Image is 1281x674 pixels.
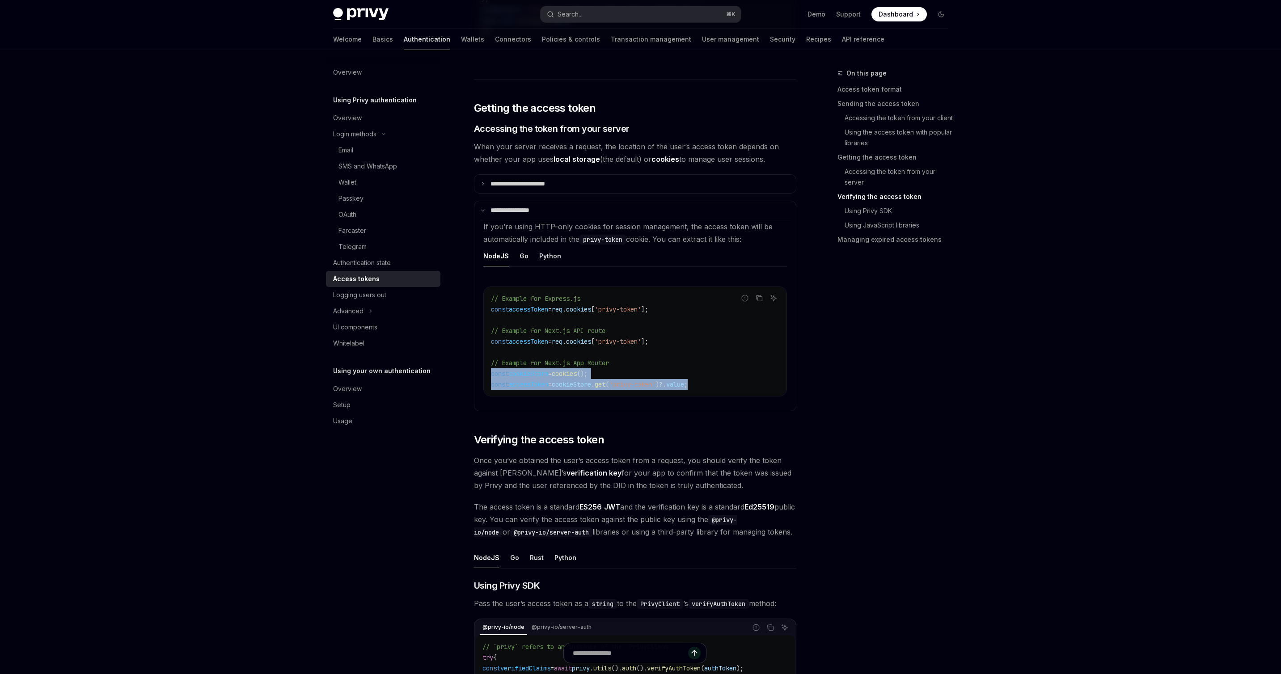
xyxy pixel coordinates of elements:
[529,622,594,632] div: @privy-io/server-auth
[588,599,617,609] code: string
[934,7,948,21] button: Toggle dark mode
[566,337,591,345] span: cookies
[333,95,417,105] h5: Using Privy authentication
[688,647,701,659] button: Send message
[510,527,592,537] code: @privy-io/server-auth
[651,155,679,164] strong: cookies
[491,359,609,367] span: // Example for Next.js App Router
[474,547,499,568] div: NodeJS
[333,338,364,349] div: Whitelabel
[837,164,955,190] a: Accessing the token from your server
[842,29,884,50] a: API reference
[567,468,621,477] strong: verification key
[807,10,825,19] a: Demo
[495,29,531,50] a: Connectors
[326,319,440,335] a: UI components
[333,366,431,376] h5: Using your own authentication
[562,337,566,345] span: .
[611,29,691,50] a: Transaction management
[326,381,440,397] a: Overview
[338,241,367,252] div: Telegram
[338,145,353,156] div: Email
[338,193,364,204] div: Passkey
[326,190,440,206] a: Passkey
[326,223,440,239] a: Farcaster
[641,337,648,345] span: ];
[558,9,583,20] div: Search...
[779,622,791,633] button: Ask AI
[579,502,602,512] a: ES256
[577,370,588,378] span: ();
[333,416,352,426] div: Usage
[326,397,440,413] a: Setup
[509,380,548,388] span: accessToken
[474,515,737,537] code: @privy-io/node
[326,239,440,255] a: Telegram
[702,29,759,50] a: User management
[684,380,688,388] span: ;
[750,622,762,633] button: Report incorrect code
[542,29,600,50] a: Policies & controls
[333,400,351,410] div: Setup
[474,433,604,447] span: Verifying the access token
[404,29,450,50] a: Authentication
[333,113,362,123] div: Overview
[573,643,688,663] input: Ask a question...
[566,305,591,313] span: cookies
[595,305,641,313] span: 'privy-token'
[530,547,544,568] div: Rust
[541,6,741,22] button: Open search
[491,327,605,335] span: // Example for Next.js API route
[333,290,386,300] div: Logging users out
[333,29,362,50] a: Welcome
[338,161,397,172] div: SMS and WhatsApp
[326,126,440,142] button: Toggle Login methods section
[548,337,552,345] span: =
[509,305,548,313] span: accessToken
[637,599,683,609] code: PrivyClient
[604,502,620,512] a: JWT
[837,190,955,204] a: Verifying the access token
[641,305,648,313] span: ];
[326,271,440,287] a: Access tokens
[510,547,519,568] div: Go
[591,337,595,345] span: [
[338,209,356,220] div: OAuth
[326,110,440,126] a: Overview
[338,225,366,236] div: Farcaster
[739,292,751,304] button: Report incorrect code
[744,502,774,512] a: Ed25519
[806,29,831,50] a: Recipes
[688,599,749,609] code: verifyAuthToken
[483,245,509,266] div: NodeJS
[554,547,576,568] div: Python
[333,67,362,78] div: Overview
[333,322,377,333] div: UI components
[726,11,736,18] span: ⌘ K
[333,8,389,21] img: dark logo
[509,337,548,345] span: accessToken
[474,501,796,538] span: The access token is a standard and the verification key is a standard public key. You can verify ...
[595,337,641,345] span: 'privy-token'
[562,305,566,313] span: .
[326,335,440,351] a: Whitelabel
[591,380,595,388] span: .
[836,10,861,19] a: Support
[326,413,440,429] a: Usage
[837,82,955,97] a: Access token format
[338,177,356,188] div: Wallet
[474,140,796,165] span: When your server receives a request, the location of the user’s access token depends on whether y...
[474,579,540,592] span: Using Privy SDK
[491,370,509,378] span: const
[474,122,630,135] span: Accessing the token from your server
[333,129,376,139] div: Login methods
[480,622,527,632] div: @privy-io/node
[326,287,440,303] a: Logging users out
[333,306,364,316] div: Advanced
[483,222,773,244] span: If you’re using HTTP-only cookies for session management, the access token will be automatically ...
[548,380,552,388] span: =
[770,29,795,50] a: Security
[666,380,684,388] span: value
[879,10,913,19] span: Dashboard
[509,370,548,378] span: cookieStore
